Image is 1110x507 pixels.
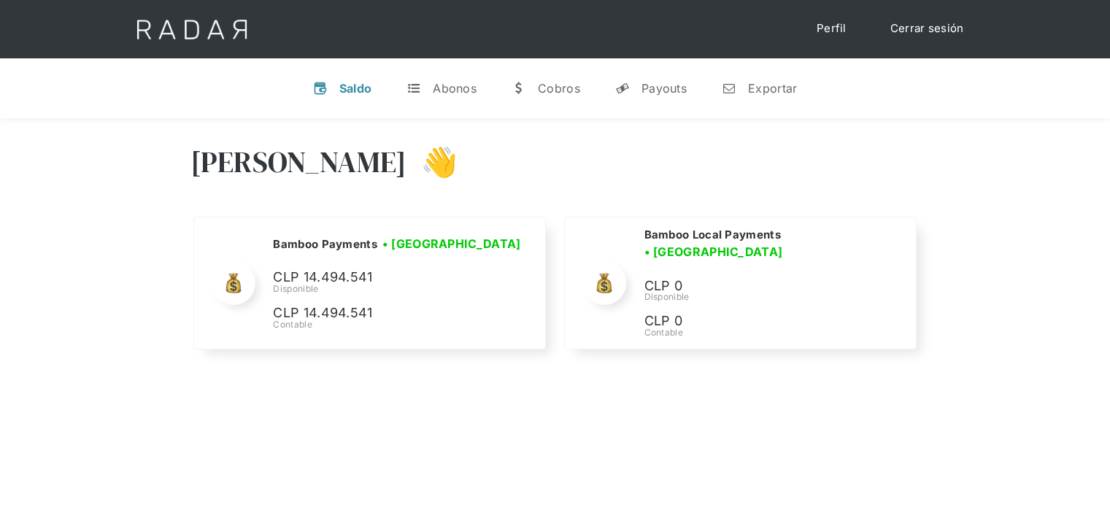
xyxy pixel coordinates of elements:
div: Saldo [339,81,372,96]
div: Payouts [641,81,687,96]
p: CLP 0 [644,276,863,297]
h2: Bamboo Local Payments [644,228,780,242]
div: Abonos [433,81,477,96]
h3: • [GEOGRAPHIC_DATA] [382,235,521,252]
div: Disponible [644,290,898,303]
div: n [722,81,736,96]
div: Cobros [538,81,580,96]
a: Perfil [802,15,861,43]
div: Contable [273,318,525,331]
div: Contable [644,326,898,339]
p: CLP 0 [644,311,863,332]
p: CLP 14.494.541 [273,303,492,324]
div: t [406,81,421,96]
div: v [313,81,328,96]
div: y [615,81,630,96]
div: w [512,81,526,96]
div: Exportar [748,81,797,96]
h3: 👋 [406,144,458,180]
div: Disponible [273,282,525,295]
p: CLP 14.494.541 [273,267,492,288]
h3: • [GEOGRAPHIC_DATA] [644,243,782,260]
a: Cerrar sesión [876,15,979,43]
h3: [PERSON_NAME] [190,144,407,180]
h2: Bamboo Payments [273,237,377,252]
